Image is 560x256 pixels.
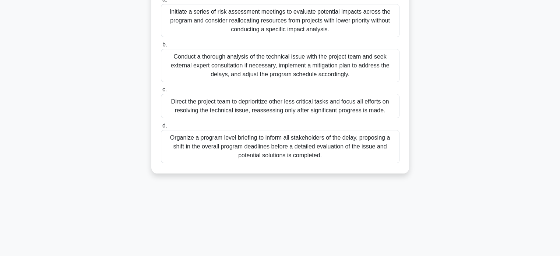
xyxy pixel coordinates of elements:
[161,94,399,118] div: Direct the project team to deprioritize other less critical tasks and focus all efforts on resolv...
[161,130,399,163] div: Organize a program level briefing to inform all stakeholders of the delay, proposing a shift in t...
[162,41,167,48] span: b.
[161,49,399,82] div: Conduct a thorough analysis of the technical issue with the project team and seek external expert...
[162,86,167,92] span: c.
[161,4,399,37] div: Initiate a series of risk assessment meetings to evaluate potential impacts across the program an...
[162,122,167,129] span: d.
